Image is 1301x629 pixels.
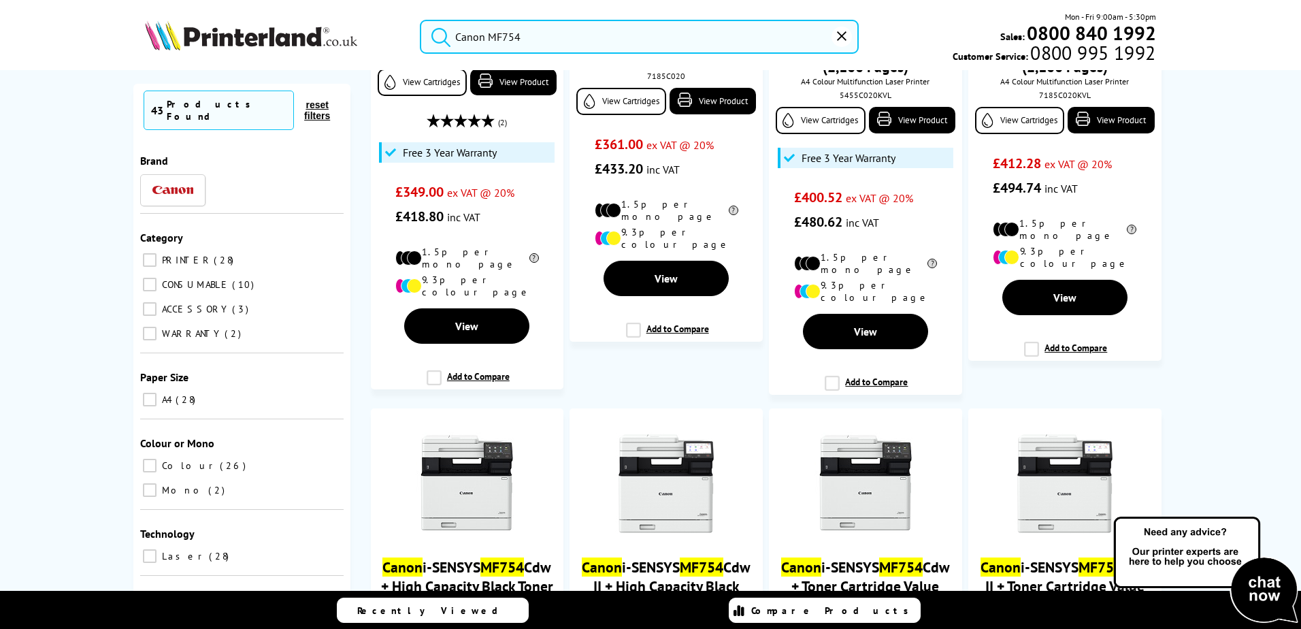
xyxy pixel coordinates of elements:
[159,393,174,406] span: A4
[381,558,553,615] a: Canoni-SENSYSMF754Cdw + High Capacity Black Toner Cartridge (7,600 Pages)
[1053,291,1076,304] span: View
[220,459,249,472] span: 26
[1027,20,1156,46] b: 0800 840 1992
[1014,432,1116,534] img: canon-mf754cdw-ii-front-small.jpg
[646,163,680,176] span: inc VAT
[794,189,842,206] span: £400.52
[143,393,157,406] input: A4 28
[846,191,913,205] span: ex VAT @ 20%
[140,370,188,384] span: Paper Size
[159,550,208,562] span: Laser
[1025,27,1156,39] a: 0800 840 1992
[232,303,252,315] span: 3
[294,99,340,122] button: reset filters
[145,20,403,53] a: Printerland Logo
[975,76,1154,86] span: A4 Colour Multifunction Laser Printer
[416,432,518,534] img: Canon-MF754Cdw-Front-Small.jpg
[395,246,539,270] li: 1.5p per mono page
[209,550,232,562] span: 28
[176,393,199,406] span: 28
[854,325,877,338] span: View
[729,598,921,623] a: Compare Products
[993,245,1136,270] li: 9.3p per colour page
[159,254,212,266] span: PRINTER
[595,198,738,223] li: 1.5p per mono page
[498,110,507,135] span: (2)
[981,558,1021,577] mark: Canon
[595,226,738,251] li: 9.3p per colour page
[680,558,723,577] mark: MF754
[357,604,512,617] span: Recently Viewed
[646,138,714,152] span: ex VAT @ 20%
[395,274,539,298] li: 9.3p per colour page
[143,278,157,291] input: CONSUMABLE 10
[159,278,231,291] span: CONSUMABLE
[953,46,1155,63] span: Customer Service:
[1078,558,1122,577] mark: MF754
[151,103,163,117] span: 43
[225,327,244,340] span: 2
[140,527,195,541] span: Technology
[143,549,157,563] input: Laser 28
[152,186,193,195] img: Canon
[595,160,643,178] span: £433.20
[167,98,286,123] div: Products Found
[140,436,214,450] span: Colour or Mono
[143,459,157,472] input: Colour 26
[1110,515,1301,626] img: Open Live Chat window
[420,20,859,54] input: Search
[208,484,228,496] span: 2
[776,76,955,86] span: A4 Colour Multifunction Laser Printer
[1065,10,1156,23] span: Mon - Fri 9:00am - 5:30pm
[615,432,717,534] img: canon-mf754cdw-ii-front-small.jpg
[159,459,218,472] span: Colour
[143,253,157,267] input: PRINTER 28
[975,107,1064,134] a: View Cartridges
[879,558,923,577] mark: MF754
[993,155,1041,172] span: £412.28
[794,279,938,304] li: 9.3p per colour page
[214,254,237,266] span: 28
[143,302,157,316] input: ACCESSORY 3
[1002,280,1127,315] a: View
[803,314,928,349] a: View
[378,69,467,96] a: View Cartridges
[382,558,423,577] mark: Canon
[776,107,865,134] a: View Cartridges
[781,558,821,577] mark: Canon
[447,210,480,224] span: inc VAT
[403,146,497,159] span: Free 3 Year Warranty
[670,88,756,114] a: View Product
[1000,30,1025,43] span: Sales:
[582,558,622,577] mark: Canon
[626,323,709,349] label: Add to Compare
[404,308,529,344] a: View
[825,376,908,402] label: Add to Compare
[869,107,955,133] a: View Product
[580,71,752,81] div: 7185C020
[232,278,257,291] span: 10
[978,90,1151,100] div: 7185C020KVL
[802,151,895,165] span: Free 3 Year Warranty
[143,483,157,497] input: Mono 2
[993,179,1041,197] span: £494.74
[159,303,231,315] span: ACCESSORY
[1068,107,1154,133] a: View Product
[1044,182,1078,195] span: inc VAT
[447,186,514,199] span: ex VAT @ 20%
[159,484,207,496] span: Mono
[779,90,951,100] div: 5455C020KVL
[140,231,183,244] span: Category
[655,272,678,285] span: View
[814,432,917,534] img: Canon-MF754Cdw-Front-Small.jpg
[993,217,1136,242] li: 1.5p per mono page
[455,319,478,333] span: View
[846,216,879,229] span: inc VAT
[143,327,157,340] input: WARRANTY 2
[480,558,524,577] mark: MF754
[159,327,223,340] span: WARRANTY
[145,20,357,50] img: Printerland Logo
[1028,46,1155,59] span: 0800 995 1992
[595,135,643,153] span: £361.00
[337,598,529,623] a: Recently Viewed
